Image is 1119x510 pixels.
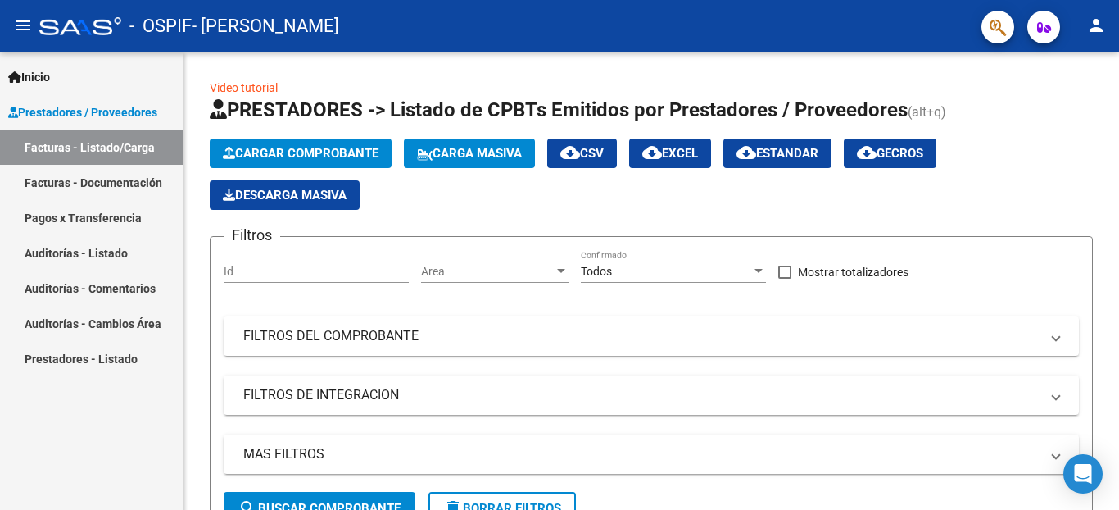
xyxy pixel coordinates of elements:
[642,143,662,162] mat-icon: cloud_download
[629,139,711,168] button: EXCEL
[798,262,908,282] span: Mostrar totalizadores
[560,146,604,161] span: CSV
[192,8,339,44] span: - [PERSON_NAME]
[581,265,612,278] span: Todos
[857,146,923,161] span: Gecros
[210,98,908,121] span: PRESTADORES -> Listado de CPBTs Emitidos por Prestadores / Proveedores
[404,139,535,168] button: Carga Masiva
[736,146,818,161] span: Estandar
[224,376,1079,415] mat-expansion-panel-header: FILTROS DE INTEGRACION
[908,104,946,120] span: (alt+q)
[129,8,192,44] span: - OSPIF
[421,265,554,279] span: Area
[224,435,1079,474] mat-expansion-panel-header: MAS FILTROS
[210,81,278,94] a: Video tutorial
[1063,454,1103,494] div: Open Intercom Messenger
[13,16,33,35] mat-icon: menu
[723,139,831,168] button: Estandar
[844,139,936,168] button: Gecros
[224,224,280,247] h3: Filtros
[223,188,347,203] span: Descarga Masiva
[243,327,1040,345] mat-panel-title: FILTROS DEL COMPROBANTE
[642,146,698,161] span: EXCEL
[8,68,50,86] span: Inicio
[210,180,360,210] button: Descarga Masiva
[243,386,1040,404] mat-panel-title: FILTROS DE INTEGRACION
[417,146,522,161] span: Carga Masiva
[547,139,617,168] button: CSV
[560,143,580,162] mat-icon: cloud_download
[210,139,392,168] button: Cargar Comprobante
[736,143,756,162] mat-icon: cloud_download
[1086,16,1106,35] mat-icon: person
[210,180,360,210] app-download-masive: Descarga masiva de comprobantes (adjuntos)
[8,103,157,121] span: Prestadores / Proveedores
[243,445,1040,463] mat-panel-title: MAS FILTROS
[224,316,1079,356] mat-expansion-panel-header: FILTROS DEL COMPROBANTE
[223,146,378,161] span: Cargar Comprobante
[857,143,877,162] mat-icon: cloud_download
